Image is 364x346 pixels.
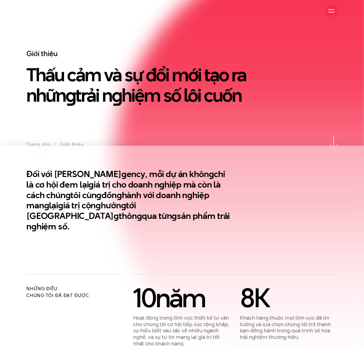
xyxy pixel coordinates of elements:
h2: Những điều chúng tôi đã đạt được [26,285,124,299]
en: g [137,210,142,222]
div: K [240,285,338,310]
a: Trang chủ [26,141,51,148]
h3: Giới thiệu [26,49,258,59]
en: g [58,199,63,211]
en: g [160,179,165,191]
h1: Thấu cảm và sự đổi mới tạo ra nhữn trải n hiệm số lôi cuốn [26,64,258,105]
en: g [31,220,37,233]
en: g [65,82,75,108]
h2: Đối với [PERSON_NAME] ency, mỗi dự án khôn chỉ là cơ hội đem lại iá trị cho doanh n hiệp mà còn l... [26,169,231,232]
en: g [112,82,122,108]
p: Khách hàng thuộc mọi lĩnh vực đã tin tưởng và lựa chọn chúng tôi trở thành bạn đồng hành trong qu... [240,315,338,340]
en: g [44,199,49,211]
en: g [209,168,214,180]
en: g [172,210,177,222]
en: g [117,189,122,201]
en: g [121,168,127,180]
en: g [96,189,101,201]
span: 8 [240,279,254,316]
en: g [88,179,94,191]
en: g [114,210,119,222]
en: g [187,189,192,201]
en: g [65,189,71,201]
en: g [96,199,101,211]
span: 10 [133,279,155,316]
div: năm [133,285,231,310]
en: g [121,199,126,211]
